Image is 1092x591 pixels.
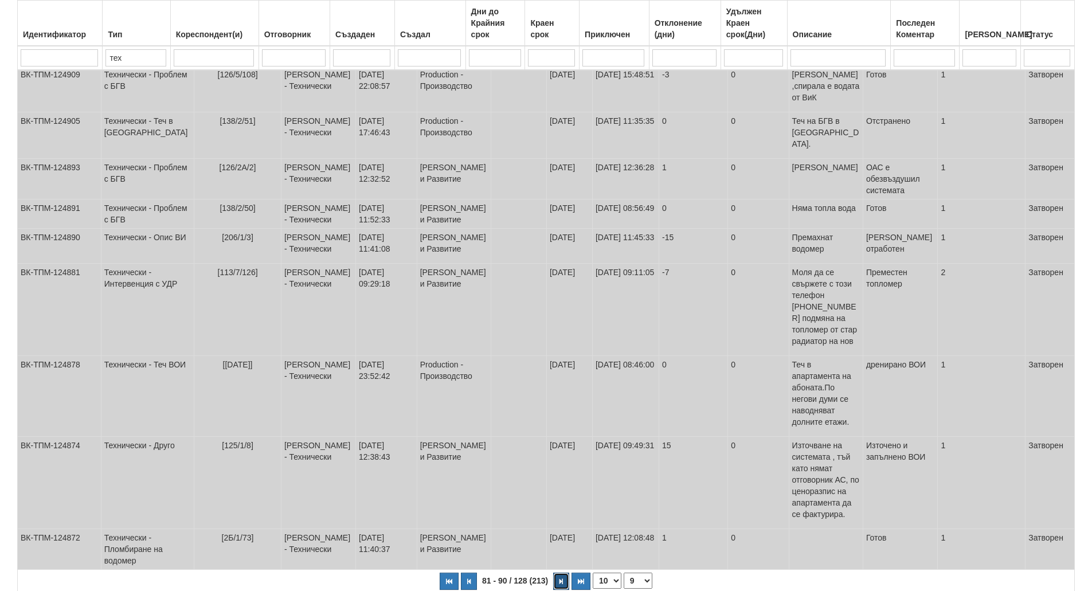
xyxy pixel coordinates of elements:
div: Създаден [333,26,392,42]
span: Готов [866,533,887,542]
td: 0 [659,199,728,229]
td: 0 [728,199,789,229]
th: Брой Файлове: No sort applied, activate to apply an ascending sort [960,1,1021,46]
td: [DATE] 09:11:05 [592,264,659,356]
p: Премахнат водомер [792,232,860,255]
p: Няма топла вода [792,202,860,214]
div: Приключен [582,26,646,42]
td: 1 [938,356,1026,437]
td: [DATE] [546,159,592,199]
td: 1 [938,112,1026,159]
td: [PERSON_NAME] и Развитие [417,264,491,356]
div: Статус [1024,26,1071,42]
td: ВК-ТПМ-124909 [18,66,101,112]
div: Удължен Краен срок(Дни) [724,3,784,42]
div: [PERSON_NAME] [962,26,1017,42]
td: 0 [728,437,789,529]
td: -7 [659,264,728,356]
span: [[DATE]] [223,360,253,369]
span: Отстранено [866,116,910,126]
div: Тип [105,26,167,42]
div: Отклонение (дни) [652,15,718,42]
td: ВК-ТПМ-124881 [18,264,101,356]
td: [DATE] 22:08:57 [356,66,417,112]
span: [126/5/108] [218,70,258,79]
td: [DATE] [546,229,592,264]
th: Отклонение (дни): No sort applied, activate to apply an ascending sort [649,1,721,46]
span: [PERSON_NAME] отработен [866,233,932,253]
td: 1 [938,66,1026,112]
td: Технически - Проблем с БГВ [101,66,194,112]
td: [PERSON_NAME] - Технически [281,437,355,529]
td: [DATE] 11:52:33 [356,199,417,229]
td: [DATE] 11:35:35 [592,112,659,159]
td: 0 [728,66,789,112]
div: Последен Коментар [894,15,956,42]
td: Технически - Теч в [GEOGRAPHIC_DATA] [101,112,194,159]
span: [138/2/51] [220,116,255,126]
td: [DATE] 11:40:37 [356,529,417,570]
td: [PERSON_NAME] - Технически [281,159,355,199]
div: Кореспондент(и) [174,26,256,42]
td: -15 [659,229,728,264]
td: ВК-ТПМ-124878 [18,356,101,437]
th: Статус: No sort applied, activate to apply an ascending sort [1020,1,1074,46]
td: Затворен [1026,112,1075,159]
td: Затворен [1026,264,1075,356]
div: Краен срок [528,15,576,42]
td: Технически - Пломбиране на водомер [101,529,194,570]
td: Технически - Интервенция с УДР [101,264,194,356]
span: [125/1/8] [222,441,253,450]
td: Затворен [1026,229,1075,264]
span: [113/7/126] [218,268,258,277]
th: Описание: No sort applied, activate to apply an ascending sort [787,1,891,46]
td: 0 [728,356,789,437]
td: 0 [728,112,789,159]
td: ВК-ТПМ-124893 [18,159,101,199]
div: Описание [790,26,888,42]
td: [PERSON_NAME] - Технически [281,66,355,112]
td: Технически - Проблем с БГВ [101,199,194,229]
td: [PERSON_NAME] - Технически [281,199,355,229]
td: ВК-ТПМ-124872 [18,529,101,570]
th: Създаден: No sort applied, activate to apply an ascending sort [330,1,395,46]
span: [2Б/1/73] [222,533,254,542]
td: 0 [728,264,789,356]
button: Последна страница [572,573,590,590]
td: [DATE] 09:29:18 [356,264,417,356]
td: Технически - Проблем с БГВ [101,159,194,199]
button: Първа страница [440,573,459,590]
td: 1 [938,199,1026,229]
th: Тип: No sort applied, activate to apply an ascending sort [103,1,170,46]
td: [PERSON_NAME] и Развитие [417,229,491,264]
td: [PERSON_NAME] и Развитие [417,437,491,529]
p: [PERSON_NAME] ,спирала е водата от ВиК [792,69,860,103]
td: [PERSON_NAME] и Развитие [417,529,491,570]
td: [PERSON_NAME] - Технически [281,356,355,437]
p: [PERSON_NAME] [792,162,860,173]
td: [DATE] [546,112,592,159]
td: Production - Производство [417,356,491,437]
td: Затворен [1026,199,1075,229]
span: дренирано ВОИ [866,360,926,369]
td: [PERSON_NAME] и Развитие [417,199,491,229]
td: 1 [659,529,728,570]
td: 1 [659,159,728,199]
span: [138/2/50] [220,203,255,213]
td: ВК-ТПМ-124891 [18,199,101,229]
td: [DATE] [546,437,592,529]
div: Дни до Крайния срок [469,3,522,42]
p: Теч на БГВ в [GEOGRAPHIC_DATA]. [792,115,860,150]
td: Затворен [1026,66,1075,112]
td: [DATE] 09:49:31 [592,437,659,529]
td: [DATE] [546,356,592,437]
td: Production - Производство [417,66,491,112]
td: [DATE] 12:32:52 [356,159,417,199]
span: Източено и запълнено ВОИ [866,441,925,461]
td: [DATE] [546,199,592,229]
div: Идентификатор [21,26,99,42]
td: [DATE] 23:52:42 [356,356,417,437]
span: Готов [866,203,887,213]
td: [DATE] 11:41:08 [356,229,417,264]
td: Технически - Друго [101,437,194,529]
